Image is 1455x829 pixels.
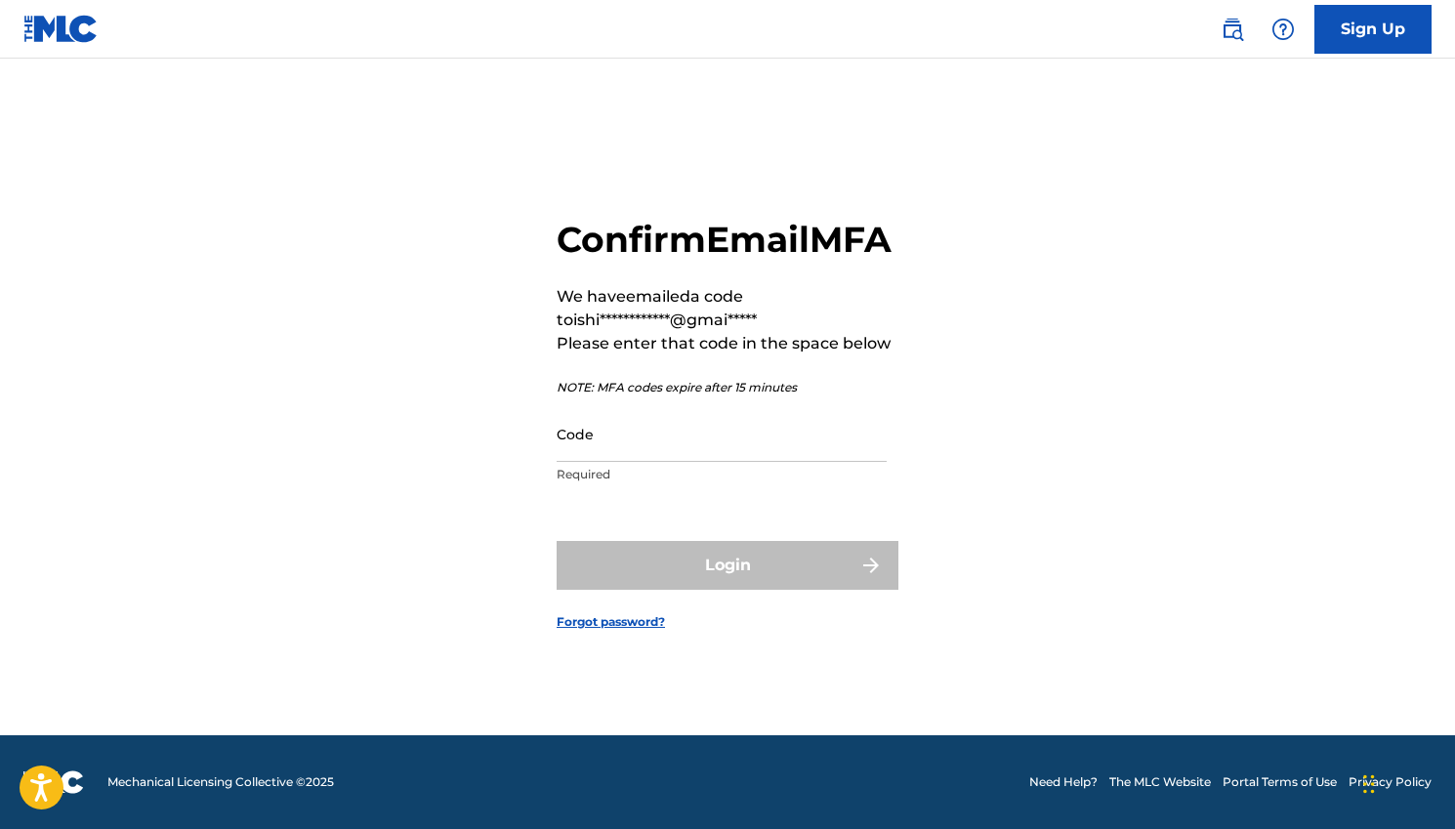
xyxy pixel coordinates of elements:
img: help [1271,18,1295,41]
p: Required [557,466,887,483]
span: Mechanical Licensing Collective © 2025 [107,773,334,791]
iframe: Chat Widget [1357,735,1455,829]
a: Need Help? [1029,773,1098,791]
img: MLC Logo [23,15,99,43]
div: Help [1264,10,1303,49]
a: The MLC Website [1109,773,1211,791]
a: Forgot password? [557,613,665,631]
a: Portal Terms of Use [1223,773,1337,791]
a: Public Search [1213,10,1252,49]
p: NOTE: MFA codes expire after 15 minutes [557,379,898,396]
p: Please enter that code in the space below [557,332,898,355]
img: logo [23,770,84,794]
div: Drag [1363,755,1375,813]
h2: Confirm Email MFA [557,218,898,262]
a: Sign Up [1314,5,1432,54]
a: Privacy Policy [1349,773,1432,791]
img: search [1221,18,1244,41]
